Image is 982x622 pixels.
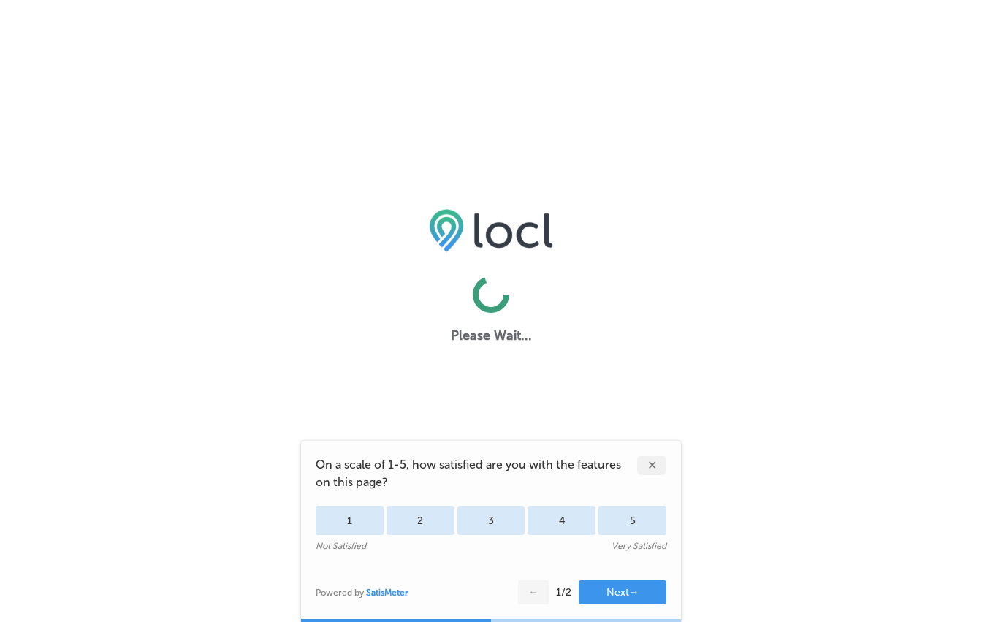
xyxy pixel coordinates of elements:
[451,327,532,344] label: Please Wait...
[637,456,666,475] div: ✕
[528,506,595,535] div: 4
[316,588,408,598] div: Powered by
[579,580,666,604] button: Next→
[316,456,637,491] span: On a scale of 1-5, how satisfied are you with the features on this page?
[556,586,571,599] div: 1 / 2
[316,541,366,551] div: Not Satisfied
[429,208,554,252] img: 6efc1275baa40be7c98c3b36c6bfde44.png
[387,506,454,535] div: 2
[457,506,525,535] div: 3
[598,506,666,535] div: 5
[366,588,408,598] a: SatisMeter
[518,580,549,604] button: ←
[612,541,666,551] div: Very Satisfied
[316,506,384,535] div: 1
